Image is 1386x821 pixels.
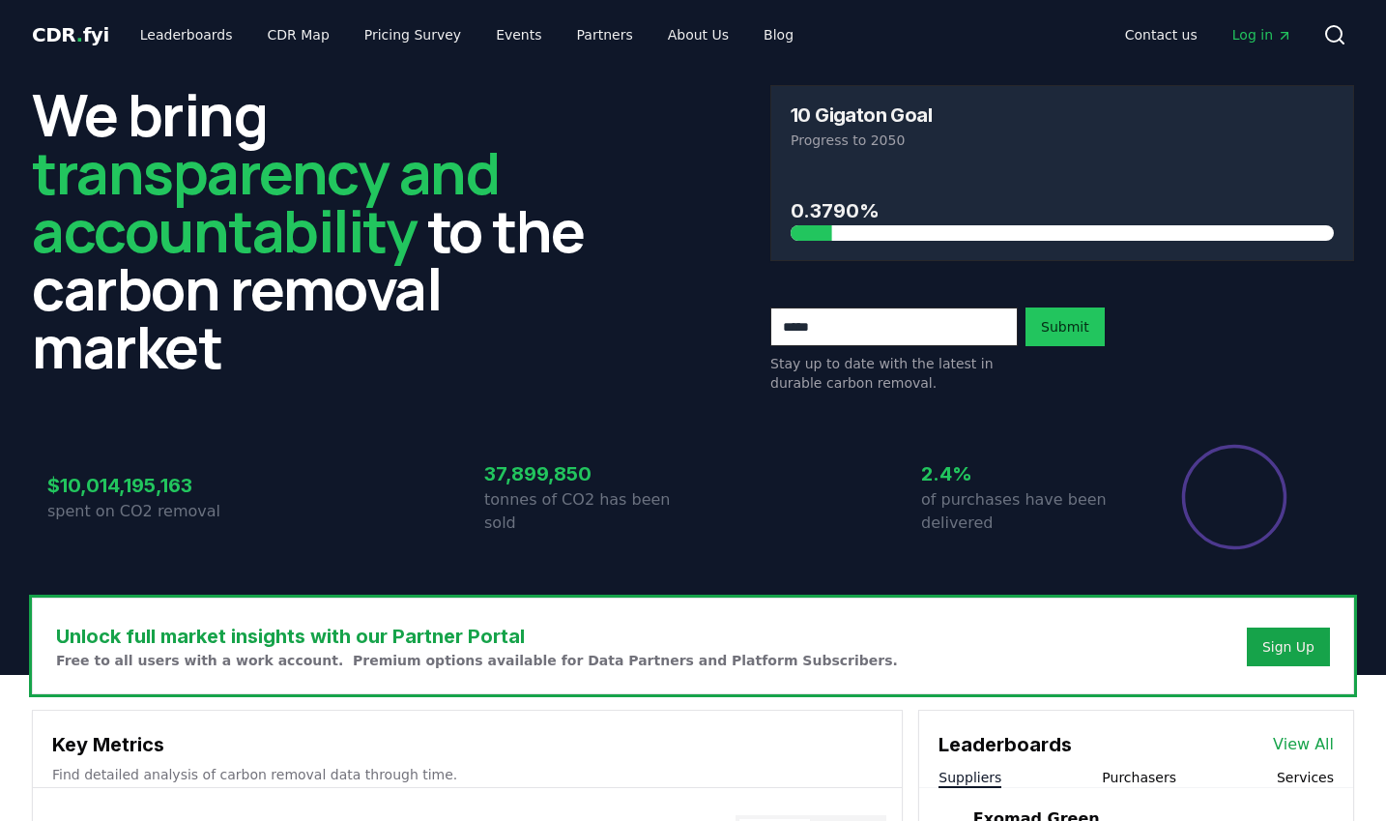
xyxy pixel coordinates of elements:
[32,85,616,375] h2: We bring to the carbon removal market
[770,354,1018,393] p: Stay up to date with the latest in durable carbon removal.
[562,17,649,52] a: Partners
[1110,17,1308,52] nav: Main
[56,651,898,670] p: Free to all users with a work account. Premium options available for Data Partners and Platform S...
[32,23,109,46] span: CDR fyi
[349,17,476,52] a: Pricing Survey
[47,471,256,500] h3: $10,014,195,163
[32,21,109,48] a: CDR.fyi
[76,23,83,46] span: .
[1277,768,1334,787] button: Services
[1262,637,1314,657] a: Sign Up
[1247,628,1330,666] button: Sign Up
[791,196,1334,225] h3: 0.3790%
[52,730,882,759] h3: Key Metrics
[47,500,256,523] p: spent on CO2 removal
[791,131,1334,150] p: Progress to 2050
[480,17,557,52] a: Events
[1025,308,1105,346] button: Submit
[484,459,693,488] h3: 37,899,850
[32,132,499,270] span: transparency and accountability
[125,17,248,52] a: Leaderboards
[125,17,809,52] nav: Main
[1273,733,1334,756] a: View All
[1180,443,1288,551] div: Percentage of sales delivered
[1110,17,1213,52] a: Contact us
[921,459,1130,488] h3: 2.4%
[921,488,1130,535] p: of purchases have been delivered
[252,17,345,52] a: CDR Map
[791,105,932,125] h3: 10 Gigaton Goal
[484,488,693,535] p: tonnes of CO2 has been sold
[56,622,898,651] h3: Unlock full market insights with our Partner Portal
[1102,768,1176,787] button: Purchasers
[938,730,1072,759] h3: Leaderboards
[652,17,744,52] a: About Us
[52,765,882,784] p: Find detailed analysis of carbon removal data through time.
[748,17,809,52] a: Blog
[1217,17,1308,52] a: Log in
[938,768,1001,787] button: Suppliers
[1232,25,1292,44] span: Log in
